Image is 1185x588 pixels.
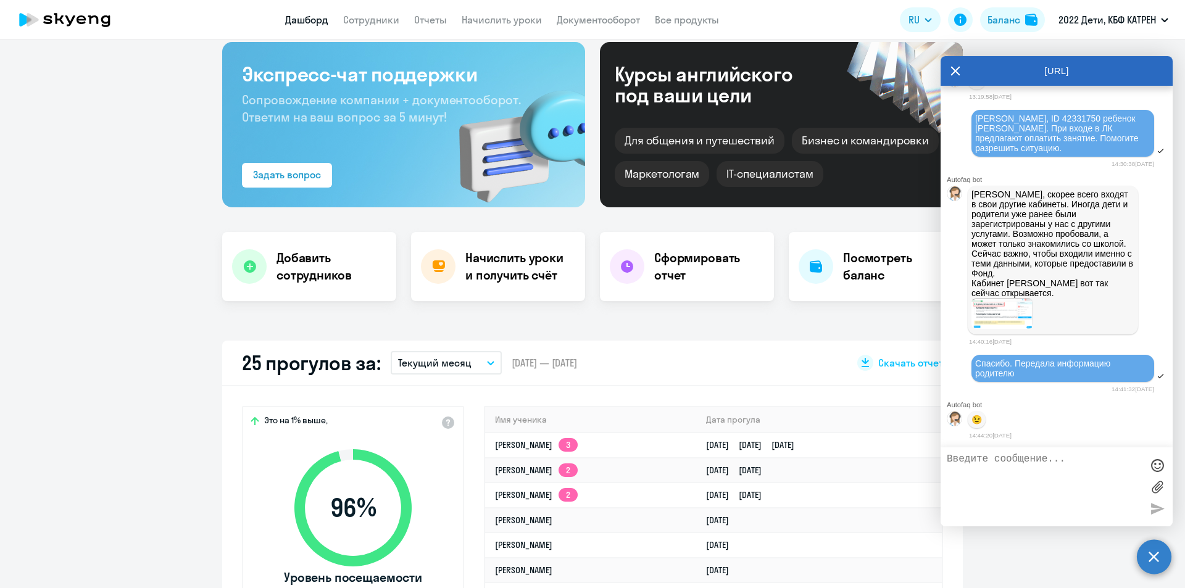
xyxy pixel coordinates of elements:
[975,114,1141,153] span: [PERSON_NAME], ID 42331750 ребенок [PERSON_NAME]. При входе в ЛК предлагают оплатить занятие. Пом...
[615,64,826,106] div: Курсы английского под ваши цели
[696,407,942,433] th: Дата прогула
[615,128,784,154] div: Для общения и путешествий
[282,493,424,523] span: 96 %
[947,176,1173,183] div: Autofaq bot
[947,401,1173,408] div: Autofaq bot
[557,14,640,26] a: Документооборот
[398,355,472,370] p: Текущий месяц
[706,515,739,526] a: [DATE]
[987,12,1020,27] div: Баланс
[975,358,1113,378] span: Спасибо. Передала информацию родителю
[495,465,578,476] a: [PERSON_NAME]2
[900,7,941,32] button: RU
[253,167,321,182] div: Задать вопрос
[706,565,739,576] a: [DATE]
[980,7,1045,32] button: Балансbalance
[242,350,381,375] h2: 25 прогулов за:
[706,439,804,450] a: [DATE][DATE][DATE]
[512,356,577,370] span: [DATE] — [DATE]
[908,12,920,27] span: RU
[792,128,939,154] div: Бизнес и командировки
[495,489,578,500] a: [PERSON_NAME]2
[242,92,521,125] span: Сопровождение компании + документооборот. Ответим на ваш вопрос за 5 минут!
[1058,12,1156,27] p: 2022 Дети, КБФ КАТРЕН
[1052,5,1175,35] button: 2022 Дети, КБФ КАТРЕН
[343,14,399,26] a: Сотрудники
[969,338,1012,345] time: 14:40:16[DATE]
[495,515,552,526] a: [PERSON_NAME]
[947,412,963,429] img: bot avatar
[654,249,764,284] h4: Сформировать отчет
[971,298,1033,329] img: image.png
[706,539,739,550] a: [DATE]
[485,407,696,433] th: Имя ученика
[971,189,1134,298] p: [PERSON_NAME], скорее всего входят в свои другие кабинеты. Иногда дети и родители уже ранее были ...
[969,432,1012,439] time: 14:44:20[DATE]
[655,14,719,26] a: Все продукты
[843,249,953,284] h4: Посмотреть баланс
[1148,478,1166,496] label: Лимит 10 файлов
[242,62,565,86] h3: Экспресс-чат поддержки
[391,351,502,375] button: Текущий месяц
[717,161,823,187] div: IT-специалистам
[1112,386,1154,392] time: 14:41:32[DATE]
[264,415,328,429] span: Это на 1% выше,
[441,68,585,207] img: bg-img
[706,489,771,500] a: [DATE][DATE]
[495,565,552,576] a: [PERSON_NAME]
[559,488,578,502] app-skyeng-badge: 2
[615,161,709,187] div: Маркетологам
[1112,160,1154,167] time: 14:30:38[DATE]
[285,14,328,26] a: Дашборд
[465,249,573,284] h4: Начислить уроки и получить счёт
[495,539,552,550] a: [PERSON_NAME]
[276,249,386,284] h4: Добавить сотрудников
[242,163,332,188] button: Задать вопрос
[706,465,771,476] a: [DATE][DATE]
[947,186,963,204] img: bot avatar
[559,438,578,452] app-skyeng-badge: 3
[878,356,943,370] span: Скачать отчет
[971,415,982,424] p: 😉
[969,93,1012,100] time: 13:19:58[DATE]
[462,14,542,26] a: Начислить уроки
[1025,14,1037,26] img: balance
[559,463,578,477] app-skyeng-badge: 2
[414,14,447,26] a: Отчеты
[495,439,578,450] a: [PERSON_NAME]3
